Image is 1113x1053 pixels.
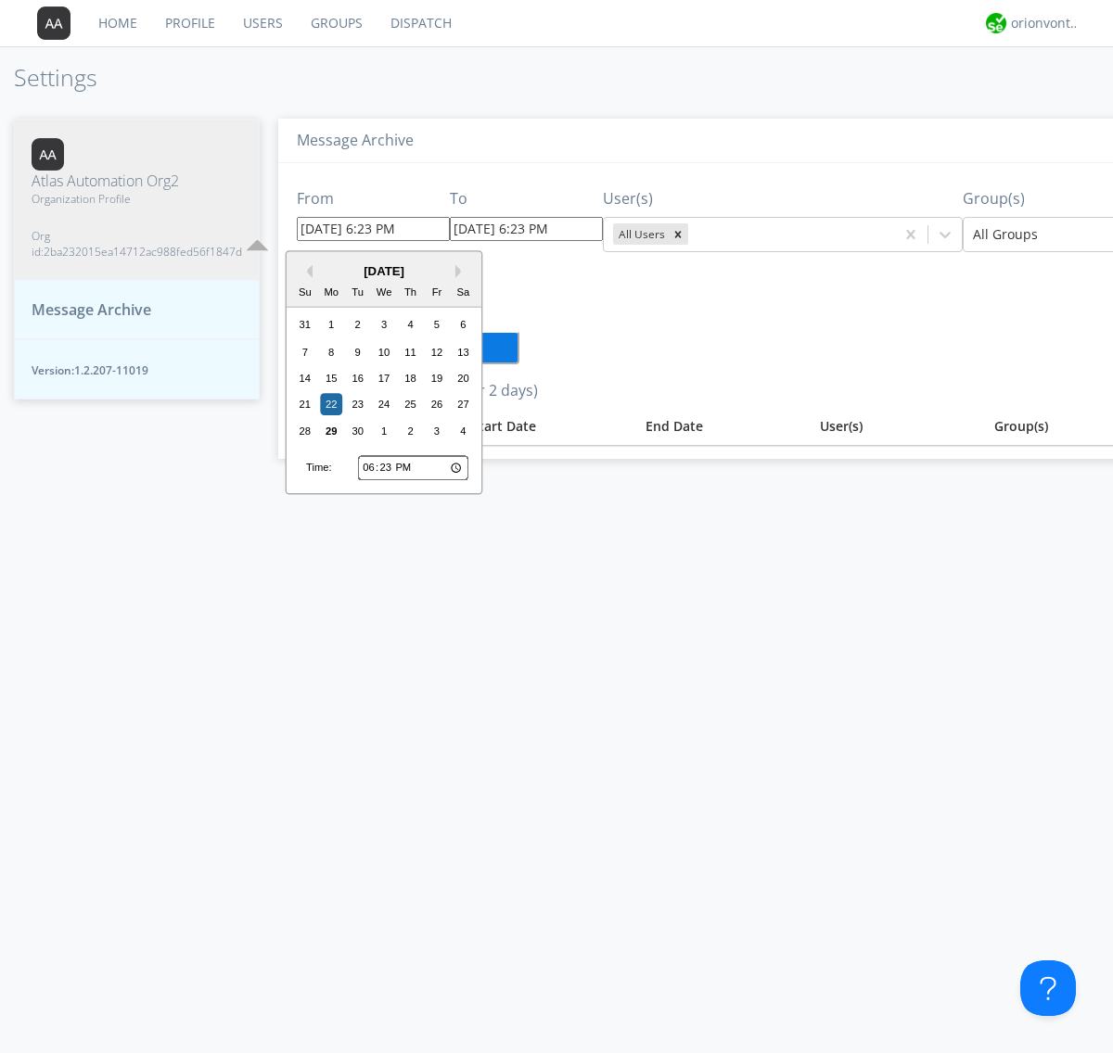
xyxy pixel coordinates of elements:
div: Choose Friday, September 12th, 2025 [426,341,448,363]
div: Tu [347,282,369,304]
div: Choose Thursday, September 11th, 2025 [400,341,422,363]
div: Choose Saturday, September 27th, 2025 [453,394,475,416]
div: Choose Monday, September 15th, 2025 [320,367,342,389]
input: Time [358,456,468,480]
div: Remove All Users [668,223,688,245]
div: All Users [613,223,668,245]
div: Fr [426,282,448,304]
div: Choose Saturday, September 13th, 2025 [453,341,475,363]
img: 373638.png [32,138,64,171]
div: Choose Sunday, September 14th, 2025 [294,367,316,389]
iframe: Toggle Customer Support [1020,960,1076,1016]
div: Choose Sunday, September 7th, 2025 [294,341,316,363]
button: Atlas Automation Org2Organization ProfileOrg id:2ba232015ea14712ac988fed56f1847d [14,119,260,280]
div: Choose Wednesday, September 10th, 2025 [373,341,395,363]
img: 373638.png [37,6,70,40]
div: Choose Tuesday, September 9th, 2025 [347,341,369,363]
div: Choose Wednesday, October 1st, 2025 [373,420,395,442]
div: Choose Friday, September 5th, 2025 [426,314,448,336]
div: Mo [320,282,342,304]
div: Choose Saturday, September 6th, 2025 [453,314,475,336]
button: Previous Month [300,265,313,278]
div: Choose Wednesday, September 3rd, 2025 [373,314,395,336]
div: Choose Friday, October 3rd, 2025 [426,420,448,442]
div: Choose Saturday, October 4th, 2025 [453,420,475,442]
span: Message Archive [32,299,151,321]
div: Th [400,282,422,304]
img: 29d36aed6fa347d5a1537e7736e6aa13 [986,13,1006,33]
th: Toggle SortBy [462,408,636,445]
h3: From [297,191,450,208]
div: Choose Thursday, September 25th, 2025 [400,394,422,416]
div: Choose Tuesday, September 2nd, 2025 [347,314,369,336]
div: Choose Thursday, September 18th, 2025 [400,367,422,389]
span: Version: 1.2.207-11019 [32,362,242,378]
span: Organization Profile [32,191,242,207]
h3: User(s) [603,191,963,208]
div: Sa [453,282,475,304]
div: [DATE] [287,262,481,280]
div: Choose Monday, September 29th, 2025 [320,420,342,442]
div: We [373,282,395,304]
div: Choose Tuesday, September 30th, 2025 [347,420,369,442]
div: Choose Tuesday, September 16th, 2025 [347,367,369,389]
th: Toggle SortBy [636,408,811,445]
div: Choose Tuesday, September 23rd, 2025 [347,394,369,416]
div: Choose Wednesday, September 17th, 2025 [373,367,395,389]
div: month 2025-09 [292,312,477,444]
th: User(s) [811,408,985,445]
div: Choose Friday, September 19th, 2025 [426,367,448,389]
div: Choose Monday, September 1st, 2025 [320,314,342,336]
div: Choose Sunday, September 28th, 2025 [294,420,316,442]
div: Su [294,282,316,304]
div: Choose Sunday, August 31st, 2025 [294,314,316,336]
button: Version:1.2.207-11019 [14,339,260,400]
div: Choose Friday, September 26th, 2025 [426,394,448,416]
div: Choose Sunday, September 21st, 2025 [294,394,316,416]
div: Choose Thursday, October 2nd, 2025 [400,420,422,442]
div: Choose Monday, September 22nd, 2025 [320,394,342,416]
span: Org id: 2ba232015ea14712ac988fed56f1847d [32,228,242,260]
div: Choose Wednesday, September 24th, 2025 [373,394,395,416]
div: Choose Saturday, September 20th, 2025 [453,367,475,389]
h3: To [450,191,603,208]
button: Message Archive [14,280,260,340]
div: Choose Monday, September 8th, 2025 [320,341,342,363]
button: Next Month [455,265,468,278]
div: orionvontas+atlas+automation+org2 [1011,14,1081,32]
div: Choose Thursday, September 4th, 2025 [400,314,422,336]
span: Atlas Automation Org2 [32,171,242,192]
